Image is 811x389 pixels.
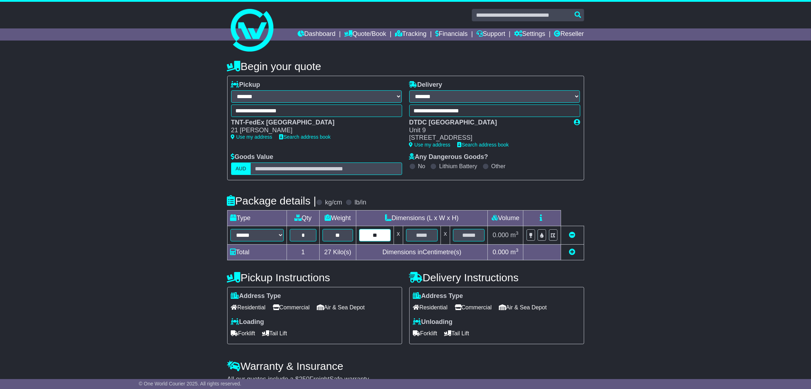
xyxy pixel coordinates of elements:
label: Address Type [413,292,463,300]
span: Commercial [273,302,310,313]
a: Remove this item [569,231,576,239]
label: Address Type [231,292,281,300]
td: Total [227,245,287,260]
label: AUD [231,162,251,175]
a: Search address book [458,142,509,148]
h4: Begin your quote [227,60,584,72]
span: Tail Lift [444,328,469,339]
span: Forklift [413,328,437,339]
span: 250 [299,375,310,383]
td: Dimensions in Centimetre(s) [356,245,488,260]
a: Add new item [569,249,576,256]
h4: Delivery Instructions [409,272,584,283]
div: DTDC [GEOGRAPHIC_DATA] [409,119,567,127]
h4: Package details | [227,195,316,207]
td: Qty [287,211,320,226]
span: Air & Sea Depot [499,302,547,313]
td: Type [227,211,287,226]
label: Delivery [409,81,442,89]
span: 0.000 [493,249,509,256]
a: Financials [435,28,468,41]
span: m [511,249,519,256]
td: x [394,226,403,245]
div: TNT-FedEx [GEOGRAPHIC_DATA] [231,119,395,127]
span: Air & Sea Depot [317,302,365,313]
label: Any Dangerous Goods? [409,153,488,161]
span: 0.000 [493,231,509,239]
a: Search address book [279,134,331,140]
td: x [441,226,450,245]
a: Quote/Book [344,28,386,41]
span: Forklift [231,328,255,339]
a: Use my address [231,134,272,140]
span: Residential [413,302,448,313]
div: All our quotes include a $ FreightSafe warranty. [227,375,584,383]
h4: Warranty & Insurance [227,360,584,372]
a: Settings [514,28,545,41]
sup: 3 [516,247,519,253]
span: m [511,231,519,239]
div: [STREET_ADDRESS] [409,134,567,142]
a: Dashboard [298,28,336,41]
div: Unit 9 [409,127,567,134]
label: Goods Value [231,153,273,161]
label: Unloading [413,318,453,326]
span: 27 [324,249,331,256]
label: Pickup [231,81,260,89]
label: Lithium Battery [439,163,477,170]
label: kg/cm [325,199,342,207]
td: Volume [488,211,523,226]
a: Reseller [554,28,584,41]
span: Tail Lift [262,328,287,339]
label: Loading [231,318,264,326]
td: Dimensions (L x W x H) [356,211,488,226]
label: Other [491,163,506,170]
label: No [418,163,425,170]
label: lb/in [354,199,366,207]
a: Support [476,28,505,41]
a: Use my address [409,142,450,148]
span: Residential [231,302,266,313]
a: Tracking [395,28,426,41]
sup: 3 [516,230,519,236]
td: 1 [287,245,320,260]
td: Kilo(s) [320,245,356,260]
span: Commercial [455,302,492,313]
td: Weight [320,211,356,226]
span: © One World Courier 2025. All rights reserved. [139,381,241,387]
h4: Pickup Instructions [227,272,402,283]
div: 21 [PERSON_NAME] [231,127,395,134]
